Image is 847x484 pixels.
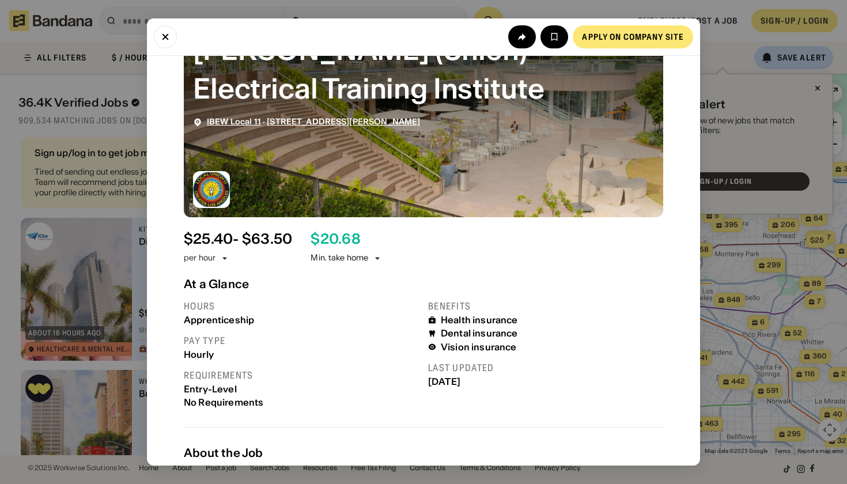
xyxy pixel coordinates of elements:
[184,277,663,291] div: At a Glance
[441,342,517,353] div: Vision insurance
[193,31,654,108] div: Wireman (Union) – Electrical Training Institute
[184,369,419,381] div: Requirements
[582,33,684,41] div: Apply on company site
[184,384,419,395] div: Entry-Level
[441,328,518,339] div: Dental insurance
[267,116,420,127] a: [STREET_ADDRESS][PERSON_NAME]
[184,335,419,347] div: Pay type
[193,171,230,208] img: IBEW Local 11 logo
[207,116,261,127] a: IBEW Local 11
[154,25,177,48] button: Close
[428,362,663,374] div: Last updated
[184,300,419,312] div: Hours
[184,315,419,326] div: Apprenticeship
[311,231,360,248] div: $ 20.68
[184,231,292,248] div: $ 25.40 - $63.50
[184,252,215,264] div: per hour
[428,376,663,387] div: [DATE]
[184,446,663,460] div: About the Job
[428,300,663,312] div: Benefits
[184,349,419,360] div: Hourly
[311,252,382,264] div: Min. take home
[441,315,518,326] div: Health insurance
[207,117,420,127] div: ·
[184,397,419,408] div: No Requirements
